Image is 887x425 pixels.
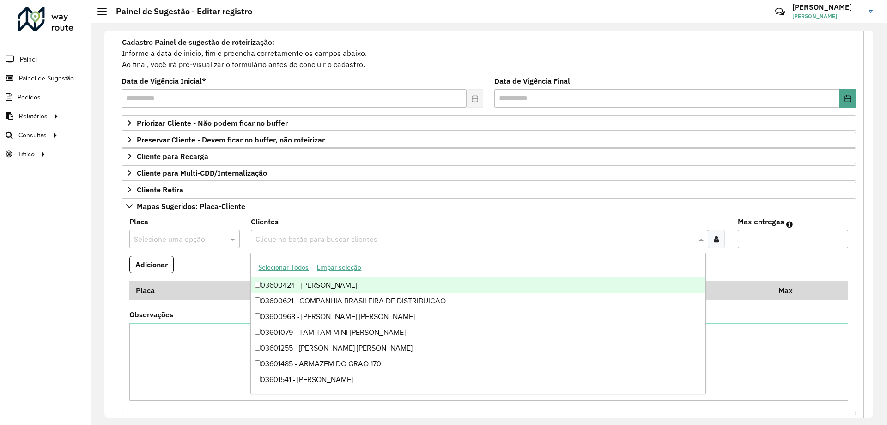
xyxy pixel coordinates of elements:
[250,253,705,394] ng-dropdown-panel: Options list
[20,55,37,64] span: Painel
[129,216,148,227] label: Placa
[122,148,856,164] a: Cliente para Recarga
[137,169,267,177] span: Cliente para Multi-CDD/Internalização
[122,115,856,131] a: Priorizar Cliente - Não podem ficar no buffer
[839,89,856,108] button: Choose Date
[254,260,313,275] button: Selecionar Todos
[122,165,856,181] a: Cliente para Multi-CDD/Internalização
[494,75,570,86] label: Data de Vigência Final
[137,203,245,210] span: Mapas Sugeridos: Placa-Cliente
[137,136,325,143] span: Preservar Cliente - Devem ficar no buffer, não roteirizar
[251,388,705,403] div: 03603181 - DOM ATACADISTA.
[137,153,208,160] span: Cliente para Recarga
[129,309,173,320] label: Observações
[122,37,274,47] strong: Cadastro Painel de sugestão de roteirização:
[792,12,862,20] span: [PERSON_NAME]
[107,6,252,17] h2: Painel de Sugestão - Editar registro
[137,119,288,127] span: Priorizar Cliente - Não podem ficar no buffer
[19,111,48,121] span: Relatórios
[251,340,705,356] div: 03601255 - [PERSON_NAME] [PERSON_NAME]
[122,75,206,86] label: Data de Vigência Inicial
[772,281,809,300] th: Max
[122,36,856,70] div: Informe a data de inicio, fim e preencha corretamente os campos abaixo. Ao final, você irá pré-vi...
[122,132,856,148] a: Preservar Cliente - Devem ficar no buffer, não roteirizar
[792,3,862,12] h3: [PERSON_NAME]
[129,281,254,300] th: Placa
[786,221,793,228] em: Máximo de clientes que serão colocados na mesma rota com os clientes informados
[251,372,705,388] div: 03601541 - [PERSON_NAME]
[122,182,856,197] a: Cliente Retira
[129,256,174,273] button: Adicionar
[251,277,705,293] div: 03600424 - [PERSON_NAME]
[18,149,35,159] span: Tático
[251,356,705,372] div: 03601485 - ARMAZEM DO GRAO 170
[18,92,41,102] span: Pedidos
[251,309,705,325] div: 03600968 - [PERSON_NAME] [PERSON_NAME]
[770,2,790,22] a: Contato Rápido
[137,186,183,193] span: Cliente Retira
[19,74,74,83] span: Painel de Sugestão
[251,216,279,227] label: Clientes
[251,325,705,340] div: 03601079 - TAM TAM MINI [PERSON_NAME]
[313,260,365,275] button: Limpar seleção
[738,216,784,227] label: Max entregas
[18,130,47,140] span: Consultas
[122,198,856,214] a: Mapas Sugeridos: Placa-Cliente
[122,214,856,413] div: Mapas Sugeridos: Placa-Cliente
[251,293,705,309] div: 03600621 - COMPANHIA BRASILEIRA DE DISTRIBUICAO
